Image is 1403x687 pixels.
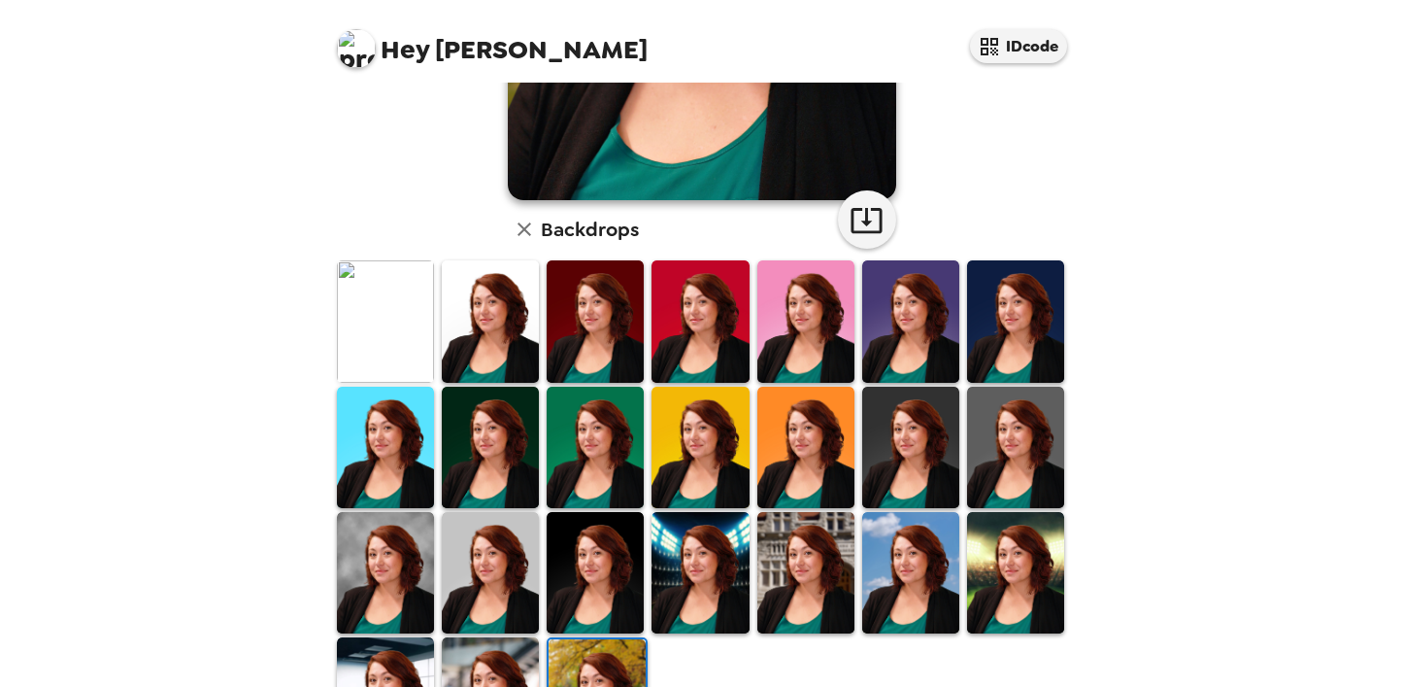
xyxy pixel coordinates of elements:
[337,19,648,63] span: [PERSON_NAME]
[970,29,1067,63] button: IDcode
[381,32,429,67] span: Hey
[541,214,639,245] h6: Backdrops
[337,260,434,382] img: Original
[337,29,376,68] img: profile pic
